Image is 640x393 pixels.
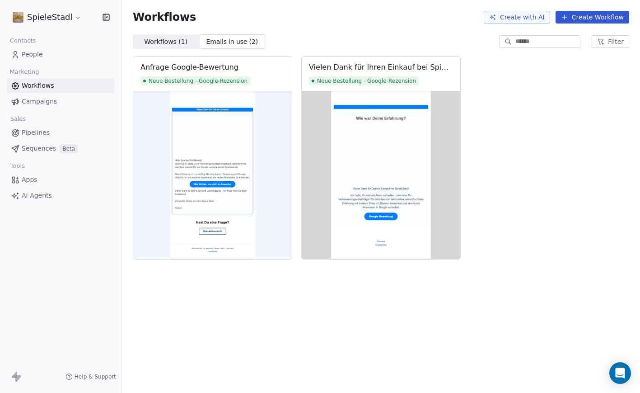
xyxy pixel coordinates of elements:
a: People [7,47,114,62]
div: Anfrage Google-Bewertung [140,62,238,73]
span: Apps [22,175,37,185]
button: SpieleStadl [11,9,84,25]
span: Workflows ( 1 ) [144,37,187,47]
button: Filter [592,35,629,48]
button: Create Workflow [556,11,629,24]
span: Help & Support [75,373,116,380]
a: SequencesBeta [7,141,114,156]
span: Tools [6,159,28,173]
span: Neue Bestellung - Google-Rezension [309,76,419,85]
img: Preview [302,91,460,259]
span: SpieleStadl [27,11,72,23]
div: Open Intercom Messenger [609,362,631,384]
a: AI Agents [7,188,114,203]
button: Create with AI [484,11,550,24]
img: Logo_SpieleStadl_160x160.jpg [13,12,23,23]
img: Preview [133,91,292,259]
a: Workflows [7,78,114,93]
span: People [22,50,43,59]
span: Sequences [22,144,56,153]
a: Pipelines [7,125,114,140]
div: Vielen Dank für Ihren Einkauf bei SpieleStadl [309,62,453,73]
span: AI Agents [22,191,52,200]
span: Pipelines [22,128,50,137]
span: Marketing [6,65,43,79]
a: Help & Support [65,373,116,380]
span: Neue Bestellung - Google-Rezension [140,76,250,85]
span: Beta [60,144,78,153]
span: Filter [608,37,624,47]
span: Contacts [6,34,40,47]
a: Apps [7,172,114,187]
a: Campaigns [7,94,114,109]
span: Workflows [22,81,54,90]
span: Sales [6,112,30,126]
span: Workflows [133,11,196,24]
span: Campaigns [22,97,57,106]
